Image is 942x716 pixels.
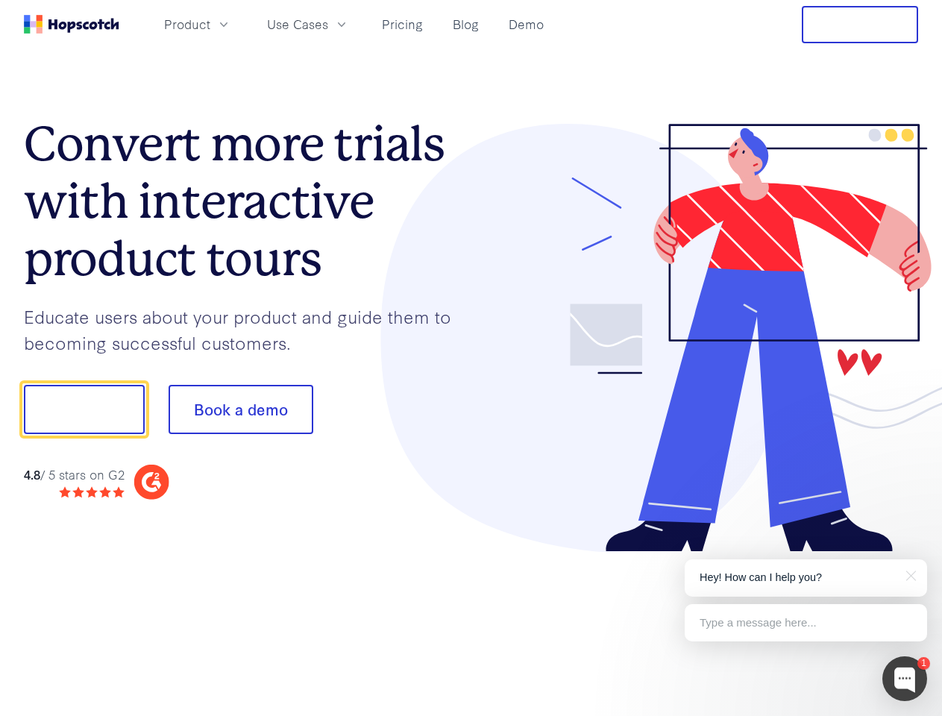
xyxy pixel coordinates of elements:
strong: 4.8 [24,465,40,483]
div: Type a message here... [685,604,927,641]
span: Use Cases [267,15,328,34]
button: Use Cases [258,12,358,37]
a: Blog [447,12,485,37]
div: / 5 stars on G2 [24,465,125,484]
p: Hey! How can I help you? [700,570,912,585]
div: 1 [917,657,930,670]
button: Free Trial [802,6,918,43]
h1: Convert more trials with interactive product tours [24,116,471,287]
button: Book a demo [169,385,313,434]
a: Pricing [376,12,429,37]
button: Product [155,12,240,37]
span: Product [164,15,210,34]
button: Show me! [24,385,145,434]
p: Educate users about your product and guide them to becoming successful customers. [24,304,471,355]
a: Demo [503,12,550,37]
a: Home [24,15,119,34]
